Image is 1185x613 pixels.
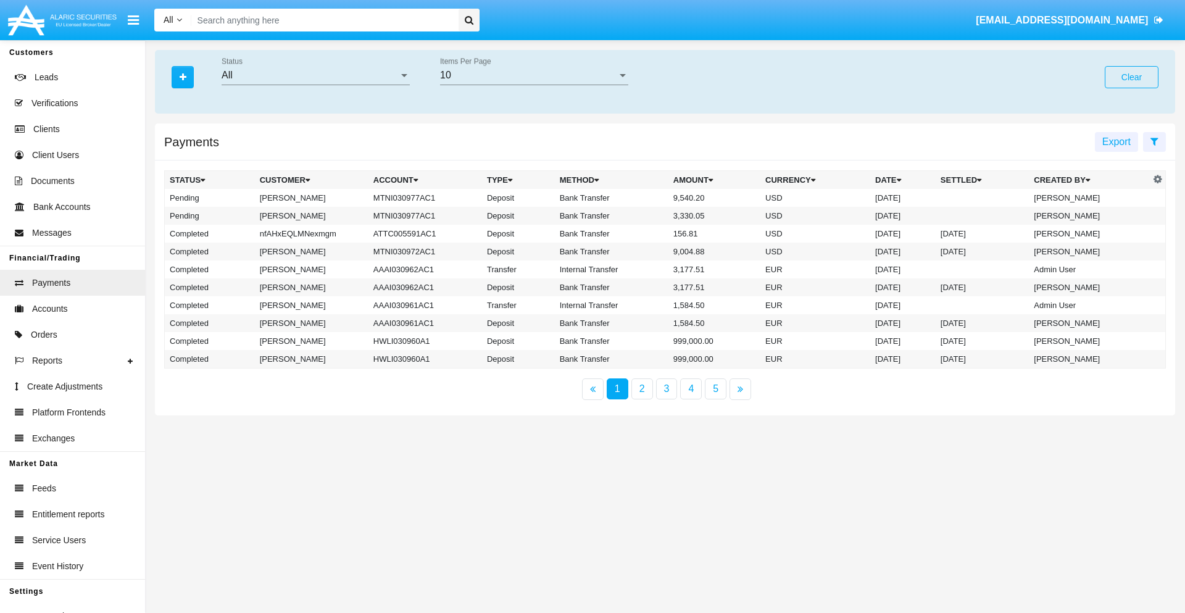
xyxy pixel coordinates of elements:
[760,332,870,350] td: EUR
[32,149,79,162] span: Client Users
[33,201,91,214] span: Bank Accounts
[760,314,870,332] td: EUR
[760,171,870,190] th: Currency
[668,225,760,243] td: 156.81
[165,314,255,332] td: Completed
[760,189,870,207] td: USD
[31,97,78,110] span: Verifications
[555,207,668,225] td: Bank Transfer
[668,350,760,369] td: 999,000.00
[870,243,936,261] td: [DATE]
[32,406,106,419] span: Platform Frontends
[482,314,555,332] td: Deposit
[555,350,668,369] td: Bank Transfer
[154,14,191,27] a: All
[760,225,870,243] td: USD
[255,225,368,243] td: nfAHxEQLMNexmgm
[165,261,255,278] td: Completed
[555,189,668,207] td: Bank Transfer
[368,350,482,369] td: HWLI030960A1
[35,71,58,84] span: Leads
[191,9,454,31] input: Search
[482,278,555,296] td: Deposit
[255,189,368,207] td: [PERSON_NAME]
[482,350,555,369] td: Deposit
[1105,66,1158,88] button: Clear
[165,243,255,261] td: Completed
[255,314,368,332] td: [PERSON_NAME]
[368,332,482,350] td: HWLI030960A1
[368,225,482,243] td: ATTC005591AC1
[164,15,173,25] span: All
[165,171,255,190] th: Status
[976,15,1148,25] span: [EMAIL_ADDRESS][DOMAIN_NAME]
[1029,189,1150,207] td: [PERSON_NAME]
[936,278,1029,296] td: [DATE]
[760,350,870,369] td: EUR
[368,189,482,207] td: MTNI030977AC1
[631,378,653,399] a: 2
[255,261,368,278] td: [PERSON_NAME]
[32,534,86,547] span: Service Users
[1029,314,1150,332] td: [PERSON_NAME]
[760,261,870,278] td: EUR
[482,207,555,225] td: Deposit
[870,225,936,243] td: [DATE]
[555,332,668,350] td: Bank Transfer
[555,278,668,296] td: Bank Transfer
[165,350,255,369] td: Completed
[32,432,75,445] span: Exchanges
[482,296,555,314] td: Transfer
[165,189,255,207] td: Pending
[31,328,57,341] span: Orders
[482,243,555,261] td: Deposit
[32,354,62,367] span: Reports
[870,207,936,225] td: [DATE]
[705,378,726,399] a: 5
[440,70,451,80] span: 10
[668,278,760,296] td: 3,177.51
[255,243,368,261] td: [PERSON_NAME]
[936,314,1029,332] td: [DATE]
[680,378,702,399] a: 4
[482,332,555,350] td: Deposit
[32,302,68,315] span: Accounts
[482,189,555,207] td: Deposit
[870,350,936,369] td: [DATE]
[165,278,255,296] td: Completed
[32,227,72,240] span: Messages
[482,225,555,243] td: Deposit
[760,243,870,261] td: USD
[368,243,482,261] td: MTNI030972AC1
[368,296,482,314] td: AAAI030961AC1
[32,508,105,521] span: Entitlement reports
[870,314,936,332] td: [DATE]
[760,296,870,314] td: EUR
[607,378,628,399] a: 1
[555,314,668,332] td: Bank Transfer
[1029,332,1150,350] td: [PERSON_NAME]
[155,378,1175,400] nav: paginator
[555,261,668,278] td: Internal Transfer
[936,225,1029,243] td: [DATE]
[870,332,936,350] td: [DATE]
[32,560,83,573] span: Event History
[33,123,60,136] span: Clients
[1029,225,1150,243] td: [PERSON_NAME]
[6,2,118,38] img: Logo image
[165,296,255,314] td: Completed
[668,296,760,314] td: 1,584.50
[368,314,482,332] td: AAAI030961AC1
[1029,278,1150,296] td: [PERSON_NAME]
[870,189,936,207] td: [DATE]
[368,207,482,225] td: MTNI030977AC1
[870,278,936,296] td: [DATE]
[32,277,70,290] span: Payments
[27,380,102,393] span: Create Adjustments
[255,350,368,369] td: [PERSON_NAME]
[668,314,760,332] td: 1,584.50
[1029,350,1150,369] td: [PERSON_NAME]
[936,243,1029,261] td: [DATE]
[368,261,482,278] td: AAAI030962AC1
[32,482,56,495] span: Feeds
